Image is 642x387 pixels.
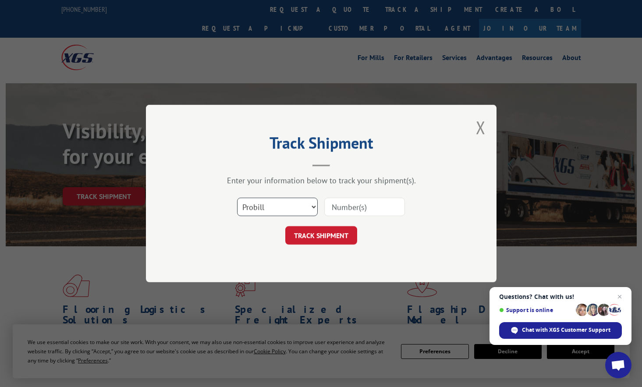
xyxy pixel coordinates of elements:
[499,293,622,300] span: Questions? Chat with us!
[605,352,631,378] div: Open chat
[499,322,622,339] div: Chat with XGS Customer Support
[285,226,357,245] button: TRACK SHIPMENT
[522,326,610,334] span: Chat with XGS Customer Support
[190,175,453,185] div: Enter your information below to track your shipment(s).
[190,137,453,153] h2: Track Shipment
[324,198,405,216] input: Number(s)
[499,307,573,313] span: Support is online
[614,291,625,302] span: Close chat
[476,116,486,139] button: Close modal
